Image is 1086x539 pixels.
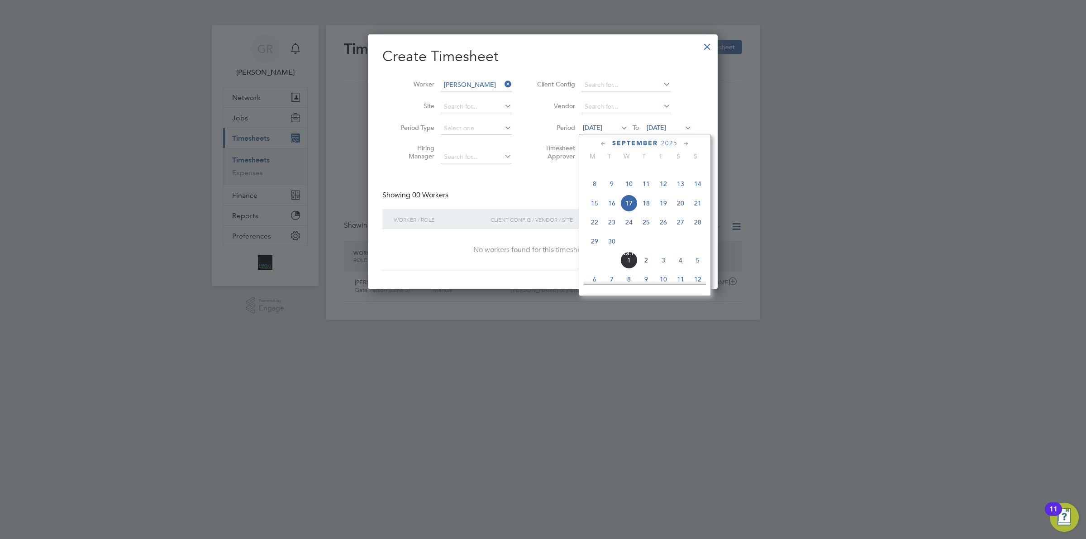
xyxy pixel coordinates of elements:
[620,252,638,269] span: 1
[603,195,620,212] span: 16
[630,122,642,134] span: To
[638,271,655,288] span: 9
[618,152,635,160] span: W
[672,175,689,192] span: 13
[441,151,512,163] input: Search for...
[581,100,671,113] input: Search for...
[647,124,666,132] span: [DATE]
[534,80,575,88] label: Client Config
[672,252,689,269] span: 4
[655,195,672,212] span: 19
[635,152,653,160] span: T
[412,191,448,200] span: 00 Workers
[653,152,670,160] span: F
[638,252,655,269] span: 2
[620,195,638,212] span: 17
[689,195,706,212] span: 21
[655,252,672,269] span: 3
[689,252,706,269] span: 5
[672,271,689,288] span: 11
[672,214,689,231] span: 27
[394,80,434,88] label: Worker
[620,214,638,231] span: 24
[586,271,603,288] span: 6
[603,175,620,192] span: 9
[441,122,512,135] input: Select one
[603,271,620,288] span: 7
[534,124,575,132] label: Period
[441,79,512,91] input: Search for...
[655,214,672,231] span: 26
[534,144,575,160] label: Timesheet Approver
[382,191,450,200] div: Showing
[603,233,620,250] span: 30
[441,100,512,113] input: Search for...
[1049,509,1057,521] div: 11
[586,233,603,250] span: 29
[620,175,638,192] span: 10
[655,175,672,192] span: 12
[687,152,704,160] span: S
[391,245,694,255] div: No workers found for this timesheet period.
[586,195,603,212] span: 15
[1050,503,1079,532] button: Open Resource Center, 11 new notifications
[689,271,706,288] span: 12
[689,214,706,231] span: 28
[638,175,655,192] span: 11
[670,152,687,160] span: S
[620,271,638,288] span: 8
[620,252,638,256] span: Oct
[394,144,434,160] label: Hiring Manager
[672,195,689,212] span: 20
[586,175,603,192] span: 8
[586,214,603,231] span: 22
[584,152,601,160] span: M
[534,102,575,110] label: Vendor
[583,124,602,132] span: [DATE]
[689,175,706,192] span: 14
[581,79,671,91] input: Search for...
[655,271,672,288] span: 10
[391,209,488,230] div: Worker / Role
[488,209,633,230] div: Client Config / Vendor / Site
[601,152,618,160] span: T
[394,102,434,110] label: Site
[638,195,655,212] span: 18
[612,139,658,147] span: September
[382,47,703,66] h2: Create Timesheet
[638,214,655,231] span: 25
[661,139,677,147] span: 2025
[394,124,434,132] label: Period Type
[603,214,620,231] span: 23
